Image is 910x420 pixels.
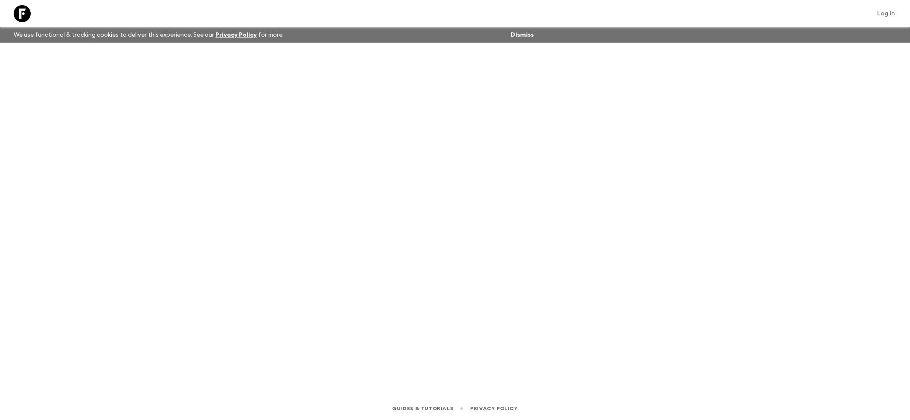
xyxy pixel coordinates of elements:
a: Privacy Policy [215,32,257,38]
button: Dismiss [509,29,536,41]
a: Privacy Policy [470,404,518,413]
p: We use functional & tracking cookies to deliver this experience. See our for more. [10,27,287,43]
a: Guides & Tutorials [392,404,453,413]
a: Log in [872,8,900,20]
